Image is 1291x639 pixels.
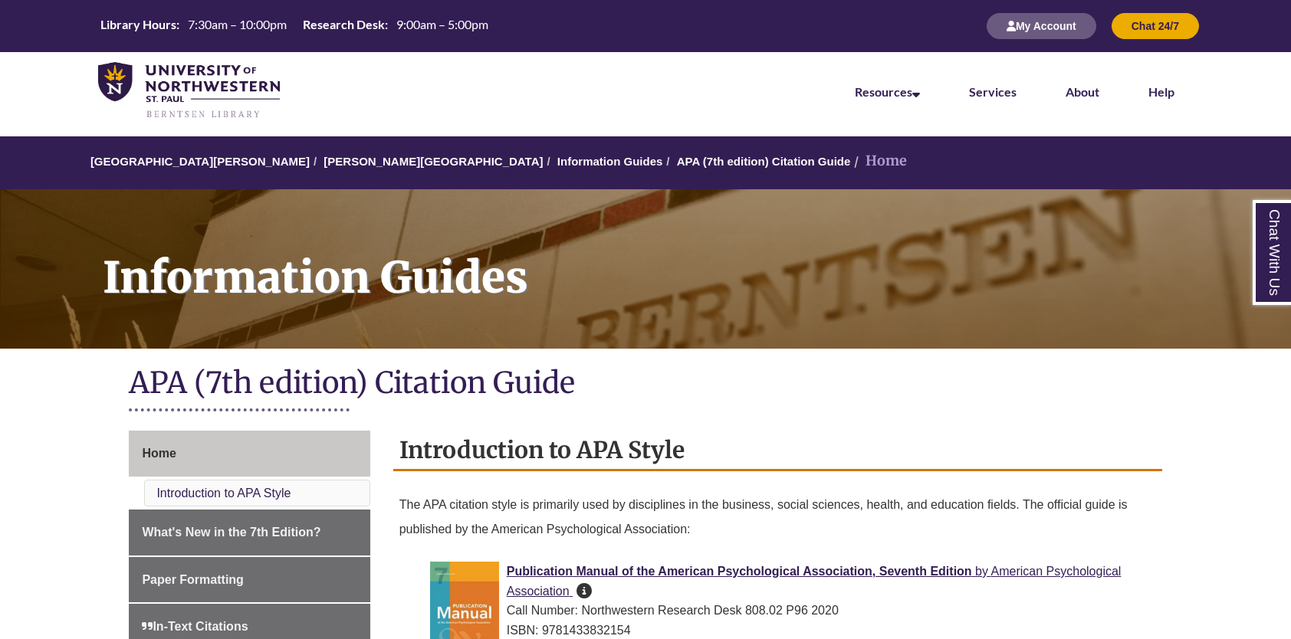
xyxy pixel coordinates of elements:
a: Help [1148,84,1174,99]
a: Services [969,84,1017,99]
a: [PERSON_NAME][GEOGRAPHIC_DATA] [324,155,543,168]
span: Paper Formatting [142,573,243,586]
a: Information Guides [557,155,663,168]
table: Hours Today [94,16,494,35]
h1: APA (7th edition) Citation Guide [129,364,1161,405]
span: 7:30am – 10:00pm [188,17,287,31]
span: Publication Manual of the American Psychological Association, Seventh Edition [507,565,972,578]
th: Library Hours: [94,16,182,33]
li: Home [850,150,907,172]
div: Call Number: Northwestern Research Desk 808.02 P96 2020 [430,601,1150,621]
a: Chat 24/7 [1112,19,1199,32]
button: Chat 24/7 [1112,13,1199,39]
p: The APA citation style is primarily used by disciplines in the business, social sciences, health,... [399,487,1156,548]
a: Resources [855,84,920,99]
a: Home [129,431,370,477]
th: Research Desk: [297,16,390,33]
span: Home [142,447,176,460]
a: What's New in the 7th Edition? [129,510,370,555]
img: UNWSP Library Logo [98,62,280,120]
a: Hours Today [94,16,494,37]
a: Introduction to APA Style [156,487,291,500]
a: Publication Manual of the American Psychological Association, Seventh Edition by American Psychol... [507,565,1122,598]
a: About [1066,84,1099,99]
span: In-Text Citations [142,620,248,633]
span: 9:00am – 5:00pm [396,17,488,31]
h2: Introduction to APA Style [393,431,1162,471]
a: My Account [987,19,1096,32]
h1: Information Guides [86,189,1291,329]
a: Paper Formatting [129,557,370,603]
span: by [975,565,988,578]
a: APA (7th edition) Citation Guide [677,155,851,168]
a: [GEOGRAPHIC_DATA][PERSON_NAME] [90,155,310,168]
span: What's New in the 7th Edition? [142,526,320,539]
span: American Psychological Association [507,565,1122,598]
button: My Account [987,13,1096,39]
